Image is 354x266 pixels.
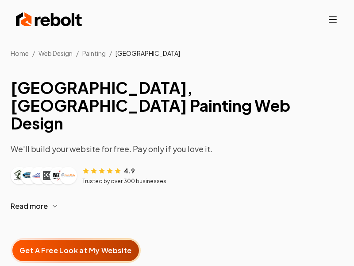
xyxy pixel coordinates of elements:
img: Customer logo 3 [32,168,46,183]
a: Painting [82,49,106,57]
button: Read more [11,196,343,217]
li: / [32,49,35,58]
li: [GEOGRAPHIC_DATA] [115,49,180,58]
span: Web Design [38,49,73,57]
img: Rebolt Logo [16,11,82,28]
li: / [76,49,79,58]
button: Toggle mobile menu [327,14,338,25]
img: Customer logo 2 [22,168,36,183]
a: Home [11,49,29,57]
button: Get A Free Look at My Website [11,238,141,263]
p: We'll build your website for free. Pay only if you love it. [11,143,343,155]
li: / [109,49,112,58]
img: Customer logo 6 [61,168,75,183]
img: Customer logo 5 [51,168,65,183]
article: Customer reviews [11,166,343,185]
span: Get A Free Look at My Website [19,245,132,256]
h1: [GEOGRAPHIC_DATA], [GEOGRAPHIC_DATA] Painting Web Design [11,79,343,132]
div: Rating: 4.9 out of 5 stars [82,166,135,175]
img: Customer logo 4 [42,168,56,183]
span: Read more [11,201,48,211]
p: Trusted by over 300 businesses [82,178,166,185]
span: 4.9 [124,166,135,175]
img: Customer logo 1 [12,168,27,183]
div: Customer logos [11,167,77,184]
